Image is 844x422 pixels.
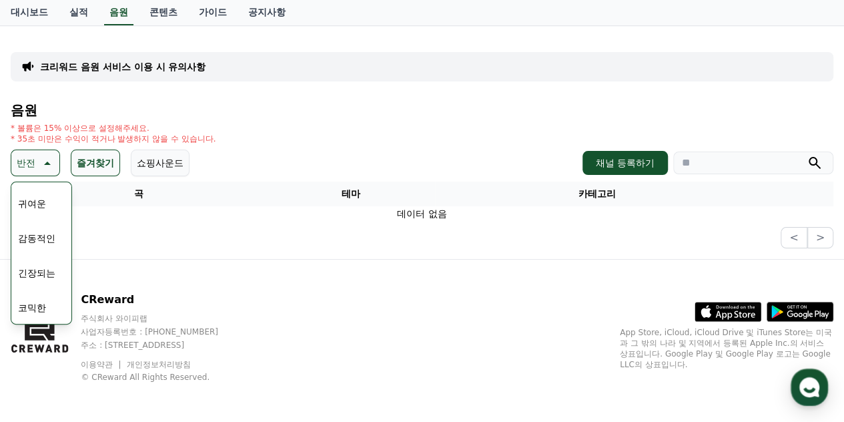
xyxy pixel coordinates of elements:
[13,293,51,323] button: 코믹한
[11,150,60,176] button: 반전
[81,327,244,337] p: 사업자등록번호 : [PHONE_NUMBER]
[88,311,172,345] a: 대화
[11,206,833,222] td: 데이터 없음
[172,311,256,345] a: 설정
[81,340,244,351] p: 주소 : [STREET_ADDRESS]
[807,227,833,248] button: >
[40,60,205,73] a: 크리워드 음원 서비스 이용 시 유의사항
[582,151,668,175] button: 채널 등록하기
[13,258,61,288] button: 긴장되는
[131,150,189,176] button: 쇼핑사운드
[81,313,244,324] p: 주식회사 와이피랩
[435,182,759,206] th: 카테고리
[81,292,244,308] p: CReward
[11,182,268,206] th: 곡
[268,182,435,206] th: 테마
[206,331,222,342] span: 설정
[13,189,51,218] button: 귀여운
[81,372,244,383] p: © CReward All Rights Reserved.
[781,227,807,248] button: <
[11,123,216,134] p: * 볼륨은 15% 이상으로 설정해주세요.
[11,103,833,118] h4: 음원
[17,154,35,172] p: 반전
[4,311,88,345] a: 홈
[71,150,120,176] button: 즐겨찾기
[127,360,191,369] a: 개인정보처리방침
[122,332,138,343] span: 대화
[42,331,50,342] span: 홈
[81,360,123,369] a: 이용약관
[620,327,833,370] p: App Store, iCloud, iCloud Drive 및 iTunes Store는 미국과 그 밖의 나라 및 지역에서 등록된 Apple Inc.의 서비스 상표입니다. Goo...
[13,224,61,253] button: 감동적인
[11,134,216,144] p: * 35초 미만은 수익이 적거나 발생하지 않을 수 있습니다.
